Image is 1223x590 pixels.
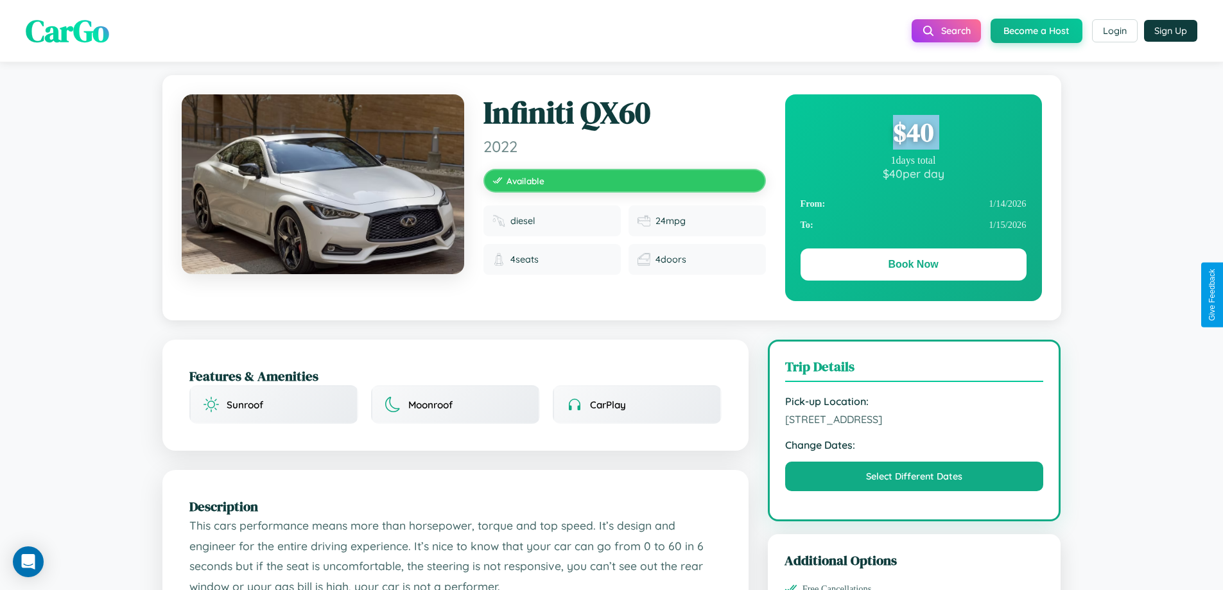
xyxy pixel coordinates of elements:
div: 1 / 14 / 2026 [801,193,1027,214]
img: Fuel efficiency [638,214,650,227]
div: Give Feedback [1208,269,1217,321]
span: Sunroof [227,399,263,411]
button: Sign Up [1144,20,1197,42]
button: Select Different Dates [785,462,1044,491]
span: CarPlay [590,399,626,411]
div: 1 / 15 / 2026 [801,214,1027,236]
button: Search [912,19,981,42]
h1: Infiniti QX60 [483,94,766,132]
span: Search [941,25,971,37]
div: Open Intercom Messenger [13,546,44,577]
div: 1 days total [801,155,1027,166]
span: 2022 [483,137,766,156]
h2: Features & Amenities [189,367,722,385]
span: [STREET_ADDRESS] [785,413,1044,426]
span: 4 doors [655,254,686,265]
img: Infiniti QX60 2022 [182,94,464,274]
h2: Description [189,497,722,516]
button: Login [1092,19,1138,42]
strong: Pick-up Location: [785,395,1044,408]
span: 24 mpg [655,215,686,227]
span: CarGo [26,10,109,52]
h3: Additional Options [785,551,1045,569]
span: 4 seats [510,254,539,265]
span: diesel [510,215,535,227]
strong: To: [801,220,813,230]
span: Available [507,175,544,186]
strong: Change Dates: [785,438,1044,451]
strong: From: [801,198,826,209]
img: Fuel type [492,214,505,227]
div: $ 40 [801,115,1027,150]
span: Moonroof [408,399,453,411]
button: Book Now [801,248,1027,281]
img: Seats [492,253,505,266]
button: Become a Host [991,19,1082,43]
h3: Trip Details [785,357,1044,382]
div: $ 40 per day [801,166,1027,180]
img: Doors [638,253,650,266]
